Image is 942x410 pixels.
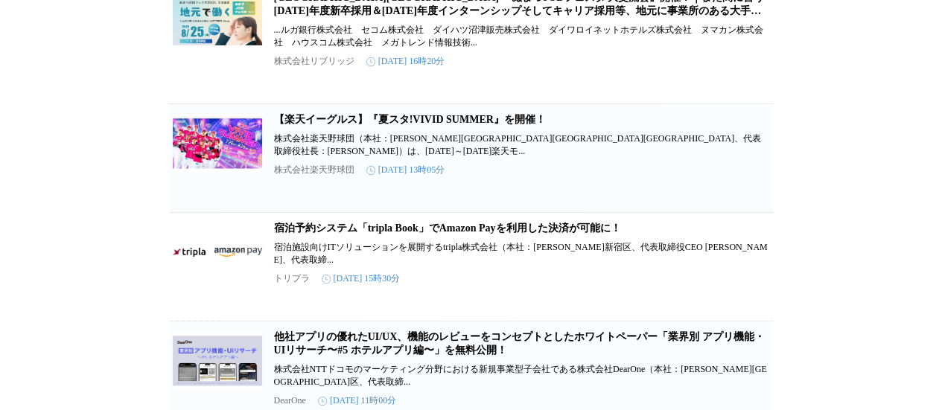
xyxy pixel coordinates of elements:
p: 株式会社リブリッジ [274,55,354,68]
p: ...ルガ銀行株式会社 セコム株式会社 ダイハツ沼津販売株式会社 ダイワロイネットホテルズ株式会社 ヌマカン株式会社 ハウスコム株式会社 メガトレンド情報技術... [274,24,770,49]
img: 他社アプリの優れたUI/UX、機能のレビューをコンセプトとしたホワイトペーパー「業界別 アプリ機能・UIリサーチ〜#5 ホテルアプリ編〜」を無料公開！ [173,330,262,390]
a: 他社アプリの優れたUI/UX、機能のレビューをコンセプトとしたホワイトペーパー「業界別 アプリ機能・UIリサーチ〜#5 ホテルアプリ編〜」を無料公開！ [274,331,765,356]
img: 【楽天イーグルス】『夏スタ!VIVID SUMMER』を開催！ [173,113,262,173]
a: 宿泊予約システム「tripla Book」でAmazon Payを利用した決済が可能に！ [274,222,621,234]
time: [DATE] 13時05分 [366,164,445,176]
a: 【楽天イーグルス】『夏スタ!VIVID SUMMER』を開催！ [274,114,546,125]
time: [DATE] 11時00分 [318,394,396,407]
time: [DATE] 16時20分 [366,55,445,68]
img: 宿泊予約システム「tripla Book」でAmazon Payを利用した決済が可能に！ [173,222,262,281]
p: トリプラ [274,272,310,285]
p: 株式会社NTTドコモのマーケティング分野における新規事業型子会社である株式会社DearOne（本社：[PERSON_NAME][GEOGRAPHIC_DATA]区、代表取締... [274,363,770,388]
p: 宿泊施設向けITソリューションを展開するtripla株式会社（本社：[PERSON_NAME]新宿区、代表取締役CEO [PERSON_NAME]、代表取締... [274,241,770,266]
p: DearOne [274,395,306,406]
time: [DATE] 15時30分 [322,272,401,285]
p: 株式会社楽天野球団 [274,164,354,176]
p: 株式会社楽天野球団（本社：[PERSON_NAME][GEOGRAPHIC_DATA][GEOGRAPHIC_DATA][GEOGRAPHIC_DATA]、代表取締役社長：[PERSON_NAM... [274,132,770,158]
